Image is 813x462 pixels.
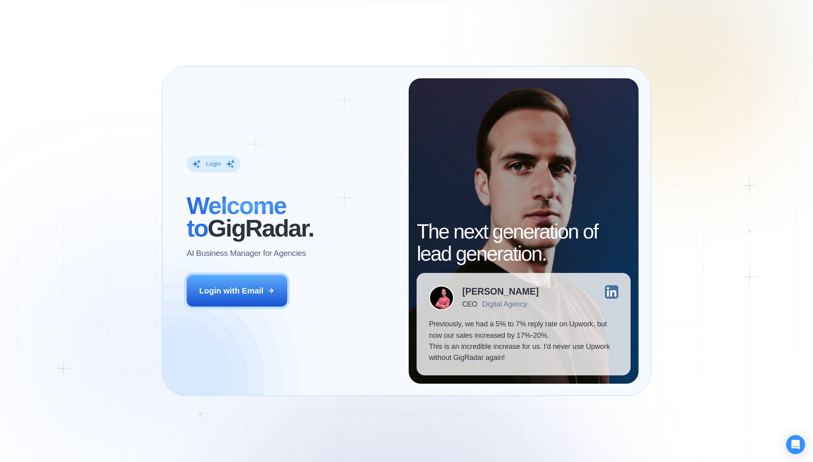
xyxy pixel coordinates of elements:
[462,287,538,296] div: [PERSON_NAME]
[187,248,306,259] p: AI Business Manager for Agencies
[429,318,618,363] p: Previously, we had a 5% to 7% reply rate on Upwork, but now our sales increased by 17%-20%. This ...
[187,192,286,242] span: Welcome to
[482,300,527,309] div: Digital Agency
[206,160,221,168] div: Login
[417,220,630,265] h2: The next generation of lead generation.
[462,300,477,309] div: CEO
[786,435,805,454] div: Open Intercom Messenger
[187,195,396,239] h2: ‍ GigRadar.
[187,275,287,307] button: Login with Email
[199,285,263,296] div: Login with Email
